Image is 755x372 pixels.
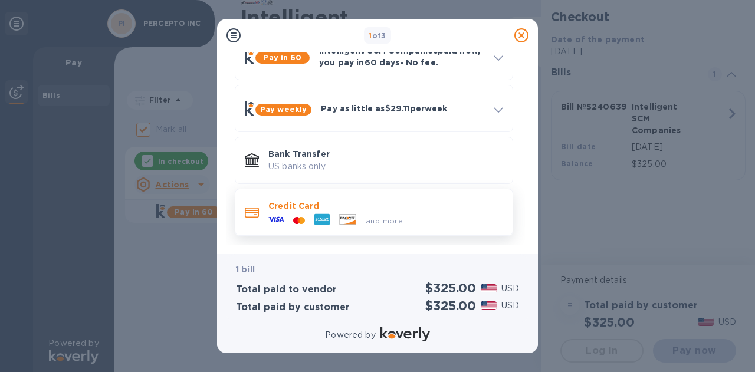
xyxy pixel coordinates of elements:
[319,45,484,68] p: Intelligent SCM Companies paid now, you pay in 60 days - No fee.
[369,31,372,40] span: 1
[481,284,497,292] img: USD
[425,298,476,313] h2: $325.00
[481,301,497,310] img: USD
[268,160,503,173] p: US banks only.
[236,302,350,313] h3: Total paid by customer
[325,329,375,341] p: Powered by
[366,216,409,225] span: and more...
[380,327,430,341] img: Logo
[369,31,386,40] b: of 3
[501,299,519,312] p: USD
[236,284,337,295] h3: Total paid to vendor
[263,53,301,62] b: Pay in 60
[425,281,476,295] h2: $325.00
[321,103,484,114] p: Pay as little as $29.11 per week
[501,282,519,295] p: USD
[260,105,307,114] b: Pay weekly
[268,148,503,160] p: Bank Transfer
[236,265,255,274] b: 1 bill
[268,200,503,212] p: Credit Card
